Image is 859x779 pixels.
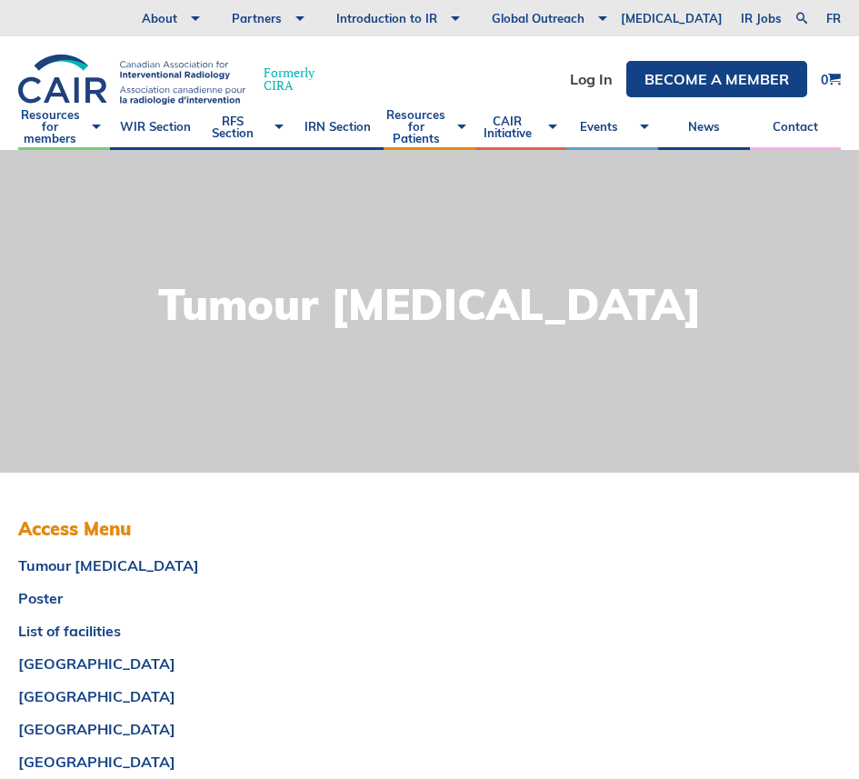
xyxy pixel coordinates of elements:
[18,55,245,105] img: CIRA
[18,591,289,605] a: Poster
[110,105,202,150] a: WIR Section
[821,73,841,86] a: 0
[658,105,750,150] a: News
[566,105,658,150] a: Events
[18,105,110,150] a: Resources for members
[18,656,289,671] a: [GEOGRAPHIC_DATA]
[570,72,613,86] a: Log In
[201,105,293,150] a: RFS Section
[264,66,315,92] span: Formerly CIRA
[18,55,333,105] a: FormerlyCIRA
[293,105,385,150] a: IRN Section
[826,13,841,25] a: fr
[384,105,475,150] a: Resources for Patients
[18,558,289,573] a: Tumour [MEDICAL_DATA]
[750,105,842,150] a: Contact
[158,283,702,325] h1: Tumour [MEDICAL_DATA]
[18,722,289,736] a: [GEOGRAPHIC_DATA]
[18,518,289,540] h3: Access Menu
[475,105,567,150] a: CAIR Initiative
[18,624,289,638] a: List of facilities
[18,754,289,769] a: [GEOGRAPHIC_DATA]
[18,689,289,704] a: [GEOGRAPHIC_DATA]
[626,61,807,97] a: Become a member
